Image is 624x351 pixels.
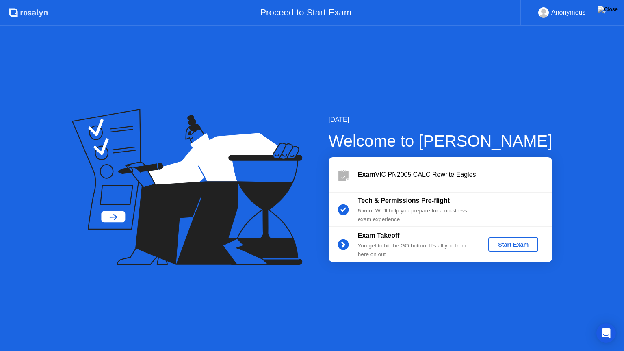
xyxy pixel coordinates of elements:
div: You get to hit the GO button! It’s all you from here on out [358,242,475,258]
div: Start Exam [492,241,535,248]
div: Welcome to [PERSON_NAME] [329,129,552,153]
b: Tech & Permissions Pre-flight [358,197,450,204]
button: Start Exam [488,237,538,252]
div: VIC PN2005 CALC Rewrite Eagles [358,170,552,180]
div: : We’ll help you prepare for a no-stress exam experience [358,207,475,223]
div: [DATE] [329,115,552,125]
b: Exam [358,171,375,178]
b: Exam Takeoff [358,232,400,239]
div: Open Intercom Messenger [596,323,616,343]
img: Close [598,6,618,13]
b: 5 min [358,208,373,214]
div: Anonymous [551,7,586,18]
